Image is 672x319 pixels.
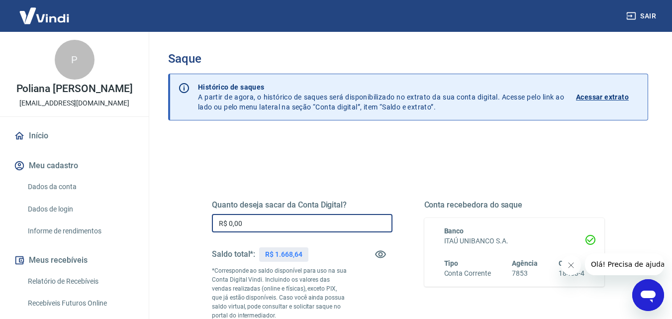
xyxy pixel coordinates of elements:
h5: Saldo total*: [212,249,255,259]
h6: Conta Corrente [444,268,491,279]
iframe: Fechar mensagem [561,255,581,275]
span: Olá! Precisa de ajuda? [6,7,84,15]
a: Relatório de Recebíveis [24,271,137,292]
a: Início [12,125,137,147]
h3: Saque [168,52,648,66]
span: Agência [512,259,538,267]
p: Histórico de saques [198,82,564,92]
img: Vindi [12,0,77,31]
p: A partir de agora, o histórico de saques será disponibilizado no extrato da sua conta digital. Ac... [198,82,564,112]
iframe: Mensagem da empresa [585,253,664,275]
a: Dados de login [24,199,137,219]
p: R$ 1.668,64 [265,249,302,260]
h6: 7853 [512,268,538,279]
h5: Quanto deseja sacar da Conta Digital? [212,200,392,210]
a: Acessar extrato [576,82,640,112]
button: Meus recebíveis [12,249,137,271]
a: Recebíveis Futuros Online [24,293,137,314]
button: Meu cadastro [12,155,137,177]
p: Poliana [PERSON_NAME] [16,84,133,94]
a: Informe de rendimentos [24,221,137,241]
span: Conta [559,259,577,267]
div: P [55,40,95,80]
button: Sair [624,7,660,25]
p: Acessar extrato [576,92,629,102]
a: Dados da conta [24,177,137,197]
span: Banco [444,227,464,235]
span: Tipo [444,259,459,267]
iframe: Botão para abrir a janela de mensagens [632,279,664,311]
h6: ITAÚ UNIBANCO S.A. [444,236,585,246]
p: [EMAIL_ADDRESS][DOMAIN_NAME] [19,98,129,108]
h5: Conta recebedora do saque [424,200,605,210]
h6: 18453-4 [559,268,584,279]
